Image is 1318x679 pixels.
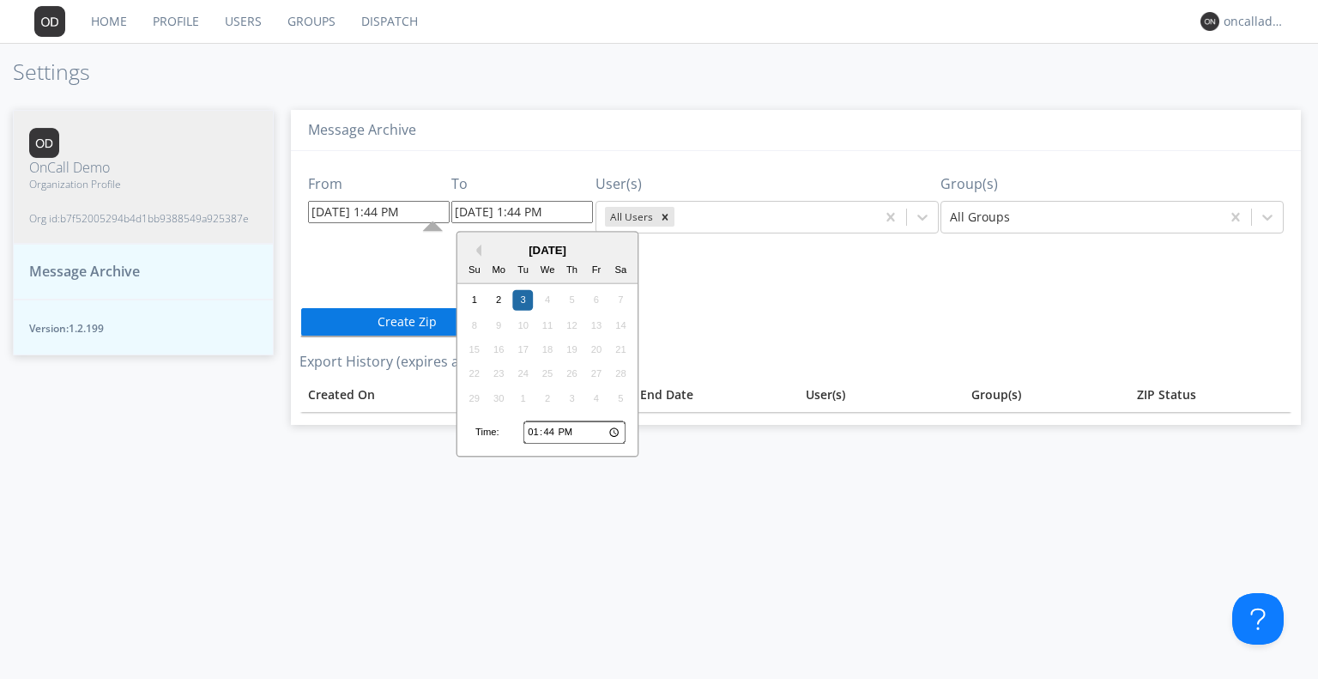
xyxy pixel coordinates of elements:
div: Not available Tuesday, October 1st, 2024 [513,388,534,409]
div: Fr [586,260,607,281]
h3: Message Archive [308,123,1284,138]
div: Not available Friday, September 27th, 2024 [586,364,607,385]
img: 373638.png [29,128,59,158]
button: Create Zip [299,306,514,337]
div: Th [562,260,583,281]
th: Toggle SortBy [299,378,465,412]
div: month 2024-09 [463,288,633,410]
div: Not available Wednesday, September 25th, 2024 [537,364,558,385]
span: Org id: b7f52005294b4d1bb9388549a925387e [29,211,249,226]
div: Mo [488,260,509,281]
div: Not available Saturday, September 14th, 2024 [611,315,632,336]
div: Not available Tuesday, September 10th, 2024 [513,315,534,336]
th: User(s) [797,378,963,412]
h3: To [451,177,593,192]
div: All Users [605,207,656,227]
div: Choose Tuesday, September 3rd, 2024 [513,290,534,311]
h3: From [308,177,450,192]
span: Version: 1.2.199 [29,321,257,336]
input: Time [523,421,626,444]
div: Not available Sunday, September 22nd, 2024 [464,364,485,385]
div: Not available Monday, September 16th, 2024 [488,339,509,360]
div: Not available Saturday, September 7th, 2024 [611,290,632,311]
div: Not available Tuesday, September 17th, 2024 [513,339,534,360]
img: 373638.png [34,6,65,37]
h3: Group(s) [940,177,1284,192]
div: [DATE] [457,242,638,258]
div: Choose Sunday, September 1st, 2024 [464,290,485,311]
span: Message Archive [29,262,140,282]
div: Not available Thursday, September 5th, 2024 [562,290,583,311]
div: Not available Monday, September 30th, 2024 [488,388,509,409]
div: Not available Saturday, September 21st, 2024 [611,339,632,360]
div: Not available Friday, October 4th, 2024 [586,388,607,409]
div: Tu [513,260,534,281]
div: oncalladmin1 [1224,13,1288,30]
button: Version:1.2.199 [13,300,274,355]
div: Not available Thursday, September 12th, 2024 [562,315,583,336]
div: Sa [611,260,632,281]
div: Remove All Users [656,207,674,227]
th: Toggle SortBy [632,378,797,412]
div: Not available Thursday, September 19th, 2024 [562,339,583,360]
span: Organization Profile [29,177,249,191]
div: Not available Sunday, September 15th, 2024 [464,339,485,360]
div: Not available Sunday, September 8th, 2024 [464,315,485,336]
div: Not available Thursday, September 26th, 2024 [562,364,583,385]
div: Not available Tuesday, September 24th, 2024 [513,364,534,385]
div: Not available Wednesday, September 4th, 2024 [537,290,558,311]
th: Group(s) [963,378,1128,412]
div: Su [464,260,485,281]
button: Previous Month [469,245,481,257]
div: Not available Monday, September 23rd, 2024 [488,364,509,385]
div: Not available Monday, September 9th, 2024 [488,315,509,336]
div: Not available Saturday, September 28th, 2024 [611,364,632,385]
div: We [537,260,558,281]
th: Toggle SortBy [1128,378,1292,412]
button: Message Archive [13,244,274,300]
div: Choose Monday, September 2nd, 2024 [488,290,509,311]
button: OnCall DemoOrganization ProfileOrg id:b7f52005294b4d1bb9388549a925387e [13,110,274,245]
div: Not available Saturday, October 5th, 2024 [611,388,632,409]
div: Not available Friday, September 6th, 2024 [586,290,607,311]
div: Not available Wednesday, October 2nd, 2024 [537,388,558,409]
h3: Export History (expires after 2 days) [299,355,1292,370]
div: Not available Wednesday, September 18th, 2024 [537,339,558,360]
img: 373638.png [1200,12,1219,31]
div: Not available Sunday, September 29th, 2024 [464,388,485,409]
span: OnCall Demo [29,158,249,178]
div: Not available Friday, September 13th, 2024 [586,315,607,336]
iframe: Toggle Customer Support [1232,593,1284,645]
div: Not available Thursday, October 3rd, 2024 [562,388,583,409]
h3: User(s) [596,177,939,192]
div: Not available Friday, September 20th, 2024 [586,339,607,360]
div: Not available Wednesday, September 11th, 2024 [537,315,558,336]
